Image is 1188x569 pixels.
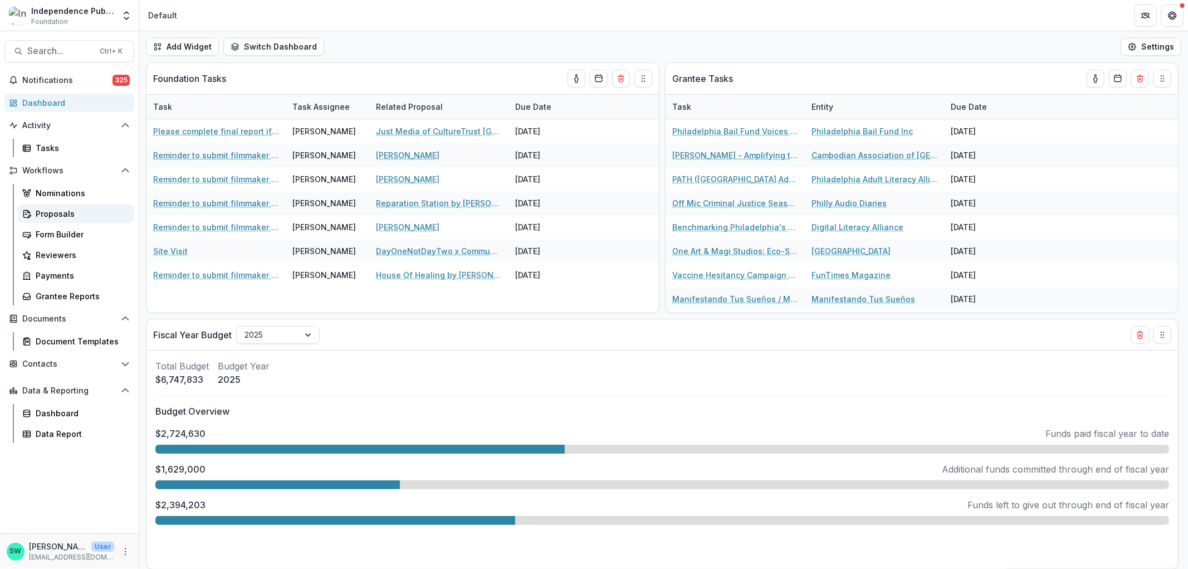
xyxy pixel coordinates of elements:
[286,95,369,119] div: Task Assignee
[805,95,944,119] div: Entity
[1135,4,1157,27] button: Partners
[1109,70,1127,87] button: Calendar
[811,269,891,281] a: FunTimes Magazine
[376,125,502,137] a: Just Media of CultureTrust [GEOGRAPHIC_DATA]
[666,101,698,113] div: Task
[944,311,1028,335] div: [DATE]
[811,173,937,185] a: Philadelphia Adult Literacy Alliance
[22,76,113,85] span: Notifications
[36,407,125,419] div: Dashboard
[155,498,206,512] p: $2,394,203
[18,225,134,244] a: Form Builder
[944,215,1028,239] div: [DATE]
[568,70,585,87] button: toggle-assigned-to-me
[292,269,356,281] div: [PERSON_NAME]
[292,173,356,185] div: [PERSON_NAME]
[36,142,125,154] div: Tasks
[119,545,132,558] button: More
[22,166,116,176] span: Workflows
[22,386,116,396] span: Data & Reporting
[944,239,1028,263] div: [DATE]
[944,191,1028,215] div: [DATE]
[805,101,840,113] div: Entity
[292,197,356,209] div: [PERSON_NAME]
[22,359,116,369] span: Contacts
[292,125,356,137] div: [PERSON_NAME]
[153,197,279,209] a: Reminder to submit filmmaker report
[155,427,206,440] p: $2,724,630
[944,95,1028,119] div: Due Date
[811,221,903,233] a: Digital Literacy Alliance
[18,266,134,285] a: Payments
[509,119,592,143] div: [DATE]
[36,290,125,302] div: Grantee Reports
[944,101,994,113] div: Due Date
[10,548,22,555] div: Sherella WIlliams
[369,101,449,113] div: Related Proposal
[4,40,134,62] button: Search...
[672,149,798,161] a: [PERSON_NAME] - Amplifying the Cambodian & Southeast Asian Visibility & Voice - Cambodian Associa...
[146,95,286,119] div: Task
[153,72,226,85] p: Foundation Tasks
[1161,4,1184,27] button: Get Help
[672,221,798,233] a: Benchmarking Philadelphia's Digital Connectivity and Access - Digital Literacy Alliance
[509,95,592,119] div: Due Date
[1153,70,1171,87] button: Drag
[1121,38,1181,56] button: Settings
[119,4,134,27] button: Open entity switcher
[509,167,592,191] div: [DATE]
[509,101,558,113] div: Due Date
[811,293,915,305] a: Manifestando Tus Sueños
[509,215,592,239] div: [DATE]
[369,95,509,119] div: Related Proposal
[153,125,279,137] a: Please complete final report if not renewing.
[292,245,356,257] div: [PERSON_NAME]
[376,269,502,281] a: House Of Healing by [PERSON_NAME]
[509,143,592,167] div: [DATE]
[36,228,125,240] div: Form Builder
[612,70,630,87] button: Delete card
[944,143,1028,167] div: [DATE]
[286,101,356,113] div: Task Assignee
[29,541,87,552] p: [PERSON_NAME]
[218,373,270,386] p: 2025
[672,125,798,137] a: Philadelphia Bail Fund Voices of Cash Bail - [GEOGRAPHIC_DATA] Bail Fund
[376,245,502,257] a: DayOneNotDayTwo x Community AF
[36,428,125,440] div: Data Report
[36,249,125,261] div: Reviewers
[18,184,134,202] a: Nominations
[944,287,1028,311] div: [DATE]
[31,5,114,17] div: Independence Public Media Foundation
[146,38,219,56] button: Add Widget
[36,208,125,220] div: Proposals
[153,173,279,185] a: Reminder to submit filmmaker report
[376,149,439,161] a: [PERSON_NAME]
[36,187,125,199] div: Nominations
[1087,70,1104,87] button: toggle-assigned-to-me
[153,328,232,342] p: Fiscal Year Budget
[811,149,937,161] a: Cambodian Association of [GEOGRAPHIC_DATA]
[148,9,177,21] div: Default
[18,287,134,305] a: Grantee Reports
[672,72,733,85] p: Grantee Tasks
[944,263,1028,287] div: [DATE]
[9,7,27,25] img: Independence Public Media Foundation
[22,314,116,324] span: Documents
[22,121,116,130] span: Activity
[967,498,1169,512] p: Funds left to give out through end of fiscal year
[1131,326,1149,344] button: Delete card
[153,221,279,233] a: Reminder to submit filmmaker report
[376,173,439,185] a: [PERSON_NAME]
[590,70,608,87] button: Calendar
[113,75,130,86] span: 325
[18,139,134,157] a: Tasks
[4,355,134,373] button: Open Contacts
[18,332,134,351] a: Document Templates
[31,17,68,27] span: Foundation
[811,125,913,137] a: Philadelphia Bail Fund Inc
[672,245,798,257] a: One Art & Magi Studios: Eco-Sustainable Multimedia Lab for the Future - One Art Community Center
